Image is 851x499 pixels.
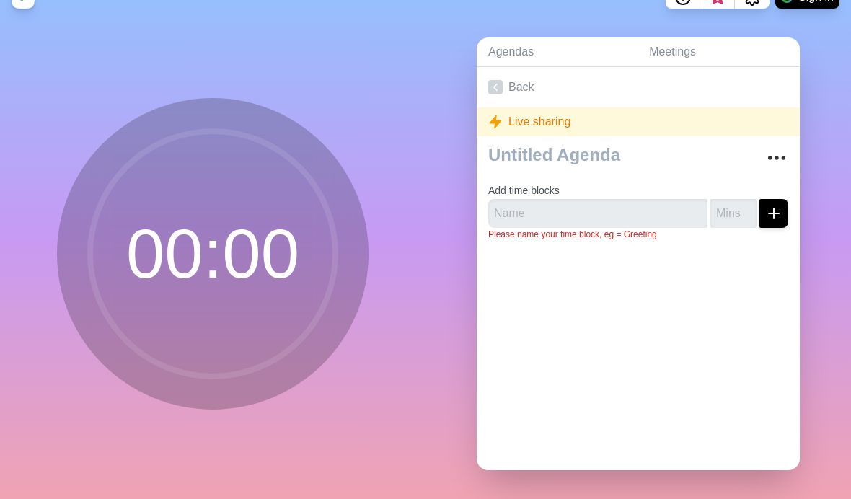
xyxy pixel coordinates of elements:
div: Live sharing [477,107,800,136]
a: Agendas [477,37,638,67]
a: Back [477,67,800,107]
a: Meetings [638,37,800,67]
button: More [762,143,791,172]
label: Add time blocks [488,185,560,196]
input: Mins [710,199,757,228]
p: Please name your time block, eg = Greeting [488,228,788,241]
input: Name [488,199,707,228]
